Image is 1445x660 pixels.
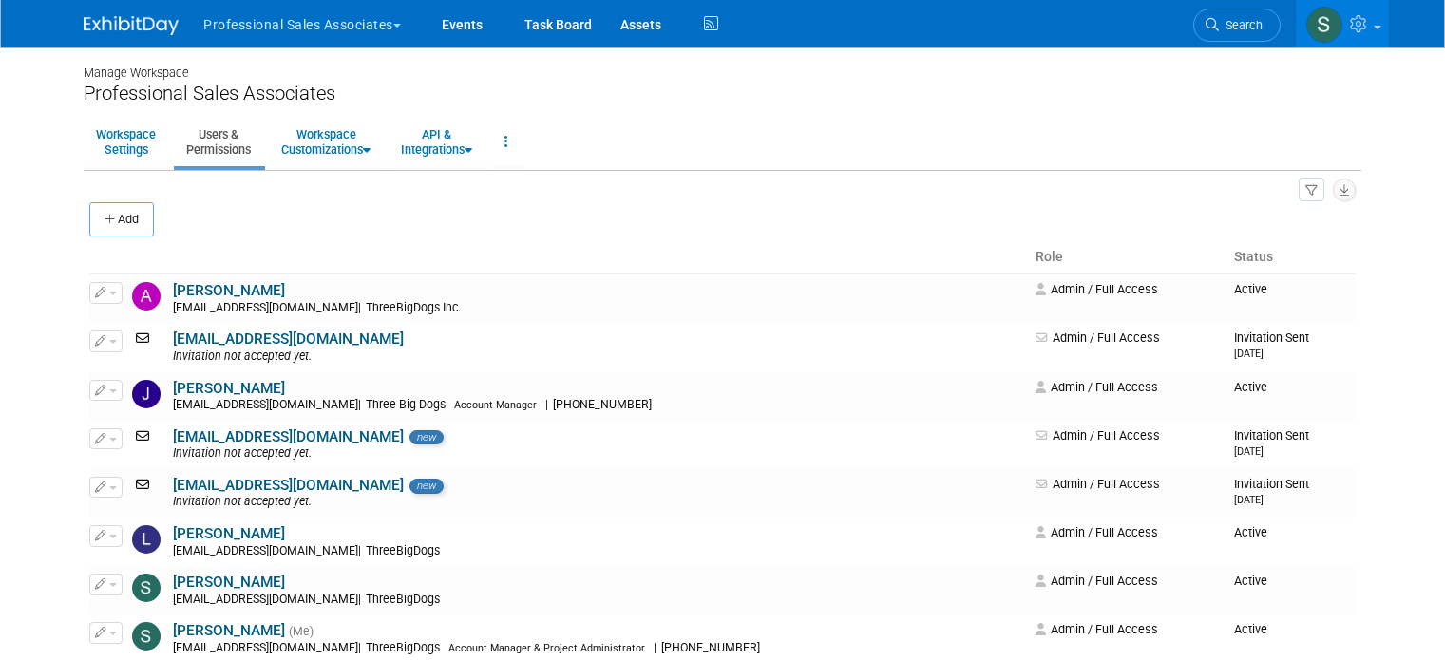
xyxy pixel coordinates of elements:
[173,495,1023,510] div: Invitation not accepted yet.
[1036,428,1160,443] span: Admin / Full Access
[132,380,161,408] img: Justin Newborn
[173,544,1023,559] div: [EMAIL_ADDRESS][DOMAIN_NAME]
[389,119,485,165] a: API &Integrations
[654,641,656,654] span: |
[1234,477,1309,506] span: Invitation Sent
[173,525,285,542] a: [PERSON_NAME]
[1036,574,1158,588] span: Admin / Full Access
[1193,9,1281,42] a: Search
[1234,525,1267,539] span: Active
[358,398,361,411] span: |
[1234,428,1309,458] span: Invitation Sent
[173,446,1023,462] div: Invitation not accepted yet.
[361,593,446,606] span: ThreeBigDogs
[173,641,1023,656] div: [EMAIL_ADDRESS][DOMAIN_NAME]
[84,82,1361,105] div: Professional Sales Associates
[448,642,645,654] span: Account Manager & Project Administrator
[173,349,1023,365] div: Invitation not accepted yet.
[132,574,161,602] img: Sam Murphy
[545,398,548,411] span: |
[361,301,466,314] span: ThreeBigDogs Inc.
[132,622,161,651] img: Samantha Meyers
[84,47,1361,82] div: Manage Workspace
[1234,282,1267,296] span: Active
[1036,380,1158,394] span: Admin / Full Access
[1036,330,1160,345] span: Admin / Full Access
[173,301,1023,316] div: [EMAIL_ADDRESS][DOMAIN_NAME]
[454,399,537,411] span: Account Manager
[361,641,446,654] span: ThreeBigDogs
[1036,525,1158,539] span: Admin / Full Access
[269,119,383,165] a: WorkspaceCustomizations
[1234,445,1264,458] small: [DATE]
[173,398,1023,413] div: [EMAIL_ADDRESS][DOMAIN_NAME]
[548,398,657,411] span: [PHONE_NUMBER]
[1219,18,1263,32] span: Search
[656,641,766,654] span: [PHONE_NUMBER]
[1036,622,1158,636] span: Admin / Full Access
[1234,574,1267,588] span: Active
[173,428,404,445] a: [EMAIL_ADDRESS][DOMAIN_NAME]
[1226,241,1356,273] th: Status
[173,330,404,348] a: [EMAIL_ADDRESS][DOMAIN_NAME]
[173,380,285,397] a: [PERSON_NAME]
[173,622,285,639] a: [PERSON_NAME]
[84,119,168,165] a: WorkspaceSettings
[358,301,361,314] span: |
[1234,380,1267,394] span: Active
[173,477,404,494] a: [EMAIL_ADDRESS][DOMAIN_NAME]
[173,282,285,299] a: [PERSON_NAME]
[361,544,446,557] span: ThreeBigDogs
[1234,330,1309,360] span: Invitation Sent
[173,574,285,591] a: [PERSON_NAME]
[361,398,451,411] span: Three Big Dogs
[132,282,161,311] img: Art Stewart
[409,479,444,494] span: new
[1234,622,1267,636] span: Active
[358,593,361,606] span: |
[132,525,161,554] img: Lori Stewart
[1036,282,1158,296] span: Admin / Full Access
[1234,494,1264,506] small: [DATE]
[358,641,361,654] span: |
[1234,348,1264,360] small: [DATE]
[358,544,361,557] span: |
[1306,7,1342,43] img: Samantha Meyers
[289,625,314,638] span: (Me)
[173,593,1023,608] div: [EMAIL_ADDRESS][DOMAIN_NAME]
[409,430,444,445] span: new
[1028,241,1227,273] th: Role
[84,16,179,35] img: ExhibitDay
[174,119,263,165] a: Users &Permissions
[89,202,154,236] button: Add
[1036,477,1160,491] span: Admin / Full Access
